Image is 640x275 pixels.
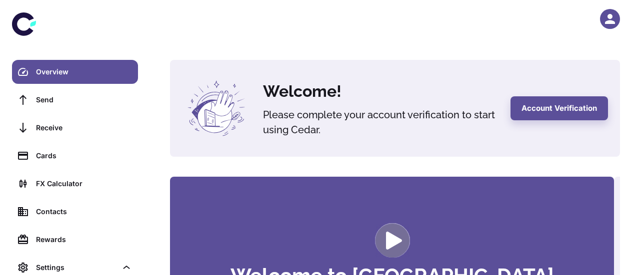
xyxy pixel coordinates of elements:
div: Send [36,94,132,105]
div: Rewards [36,234,132,245]
div: Receive [36,122,132,133]
a: Rewards [12,228,138,252]
a: Send [12,88,138,112]
h5: Please complete your account verification to start using Cedar. [263,107,498,137]
div: Cards [36,150,132,161]
a: Cards [12,144,138,168]
a: Receive [12,116,138,140]
div: Contacts [36,206,132,217]
div: FX Calculator [36,178,132,189]
a: Contacts [12,200,138,224]
h4: Welcome! [263,79,498,103]
a: Overview [12,60,138,84]
a: FX Calculator [12,172,138,196]
button: Account Verification [510,96,608,120]
div: Overview [36,66,132,77]
div: Settings [36,262,117,273]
